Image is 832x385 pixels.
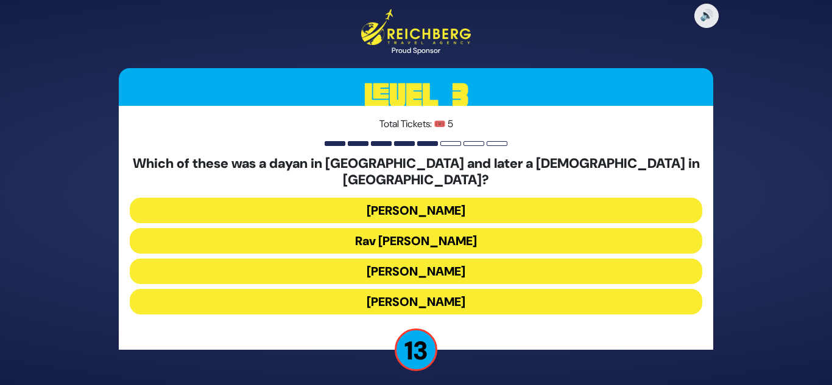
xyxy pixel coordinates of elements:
h3: Level 3 [119,68,713,123]
button: Rav [PERSON_NAME] [130,228,702,254]
p: Total Tickets: 🎟️ 5 [130,117,702,131]
p: 13 [395,328,437,371]
div: Proud Sponsor [361,45,471,56]
img: Reichberg Travel [361,9,471,45]
h5: Which of these was a dayan in [GEOGRAPHIC_DATA] and later a [DEMOGRAPHIC_DATA] in [GEOGRAPHIC_DATA]? [130,156,702,188]
button: [PERSON_NAME] [130,289,702,314]
button: [PERSON_NAME] [130,198,702,223]
button: 🔊 [694,4,719,28]
button: [PERSON_NAME] [130,258,702,284]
